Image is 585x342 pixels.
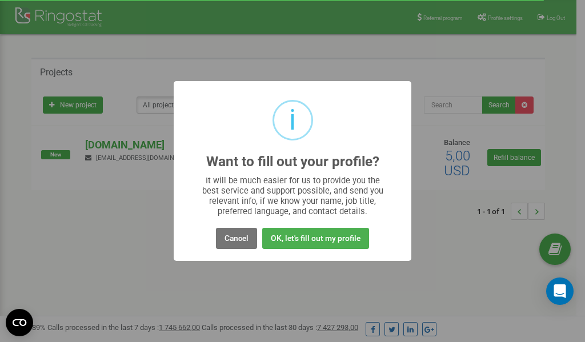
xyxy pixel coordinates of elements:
div: Open Intercom Messenger [546,277,574,305]
button: Open CMP widget [6,309,33,336]
h2: Want to fill out your profile? [206,154,379,170]
div: i [289,102,296,139]
div: It will be much easier for us to provide you the best service and support possible, and send you ... [197,175,389,216]
button: OK, let's fill out my profile [262,228,369,249]
button: Cancel [216,228,257,249]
